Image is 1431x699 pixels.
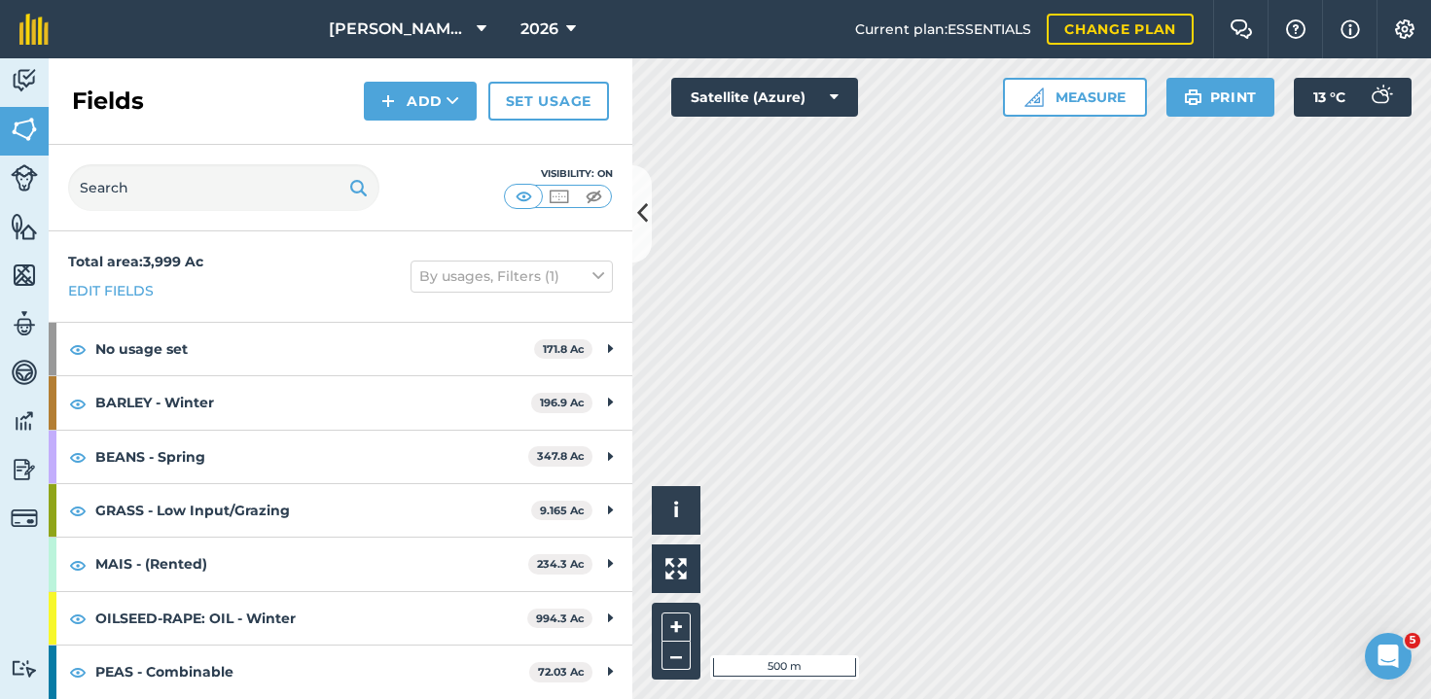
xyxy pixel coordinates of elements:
div: No usage set171.8 Ac [49,323,632,375]
div: PEAS - Combinable72.03 Ac [49,646,632,698]
span: [PERSON_NAME] Farm Partnership [329,17,469,41]
span: 5 [1405,633,1420,648]
div: Visibility: On [504,166,613,182]
button: By usages, Filters (1) [411,261,613,292]
img: svg+xml;base64,PD94bWwgdmVyc2lvbj0iMS4wIiBlbmNvZGluZz0idXRmLTgiPz4KPCEtLSBHZW5lcmF0b3I6IEFkb2JlIE... [1361,78,1400,117]
img: svg+xml;base64,PHN2ZyB4bWxucz0iaHR0cDovL3d3dy53My5vcmcvMjAwMC9zdmciIHdpZHRoPSIxOCIgaGVpZ2h0PSIyNC... [69,337,87,361]
a: Edit fields [68,280,154,301]
strong: BEANS - Spring [95,431,528,483]
img: svg+xml;base64,PHN2ZyB4bWxucz0iaHR0cDovL3d3dy53My5vcmcvMjAwMC9zdmciIHdpZHRoPSIxOCIgaGVpZ2h0PSIyNC... [69,499,87,522]
input: Search [68,164,379,211]
a: Set usage [488,82,609,121]
img: svg+xml;base64,PD94bWwgdmVyc2lvbj0iMS4wIiBlbmNvZGluZz0idXRmLTgiPz4KPCEtLSBHZW5lcmF0b3I6IEFkb2JlIE... [11,358,38,387]
img: svg+xml;base64,PHN2ZyB4bWxucz0iaHR0cDovL3d3dy53My5vcmcvMjAwMC9zdmciIHdpZHRoPSI1MCIgaGVpZ2h0PSI0MC... [512,187,536,206]
a: Change plan [1047,14,1194,45]
img: svg+xml;base64,PHN2ZyB4bWxucz0iaHR0cDovL3d3dy53My5vcmcvMjAwMC9zdmciIHdpZHRoPSIxOSIgaGVpZ2h0PSIyNC... [1184,86,1202,109]
img: svg+xml;base64,PD94bWwgdmVyc2lvbj0iMS4wIiBlbmNvZGluZz0idXRmLTgiPz4KPCEtLSBHZW5lcmF0b3I6IEFkb2JlIE... [11,309,38,338]
img: fieldmargin Logo [19,14,49,45]
div: BEANS - Spring347.8 Ac [49,431,632,483]
button: Satellite (Azure) [671,78,858,117]
img: svg+xml;base64,PHN2ZyB4bWxucz0iaHR0cDovL3d3dy53My5vcmcvMjAwMC9zdmciIHdpZHRoPSIxNyIgaGVpZ2h0PSIxNy... [1341,17,1360,41]
iframe: Intercom live chat [1365,633,1412,680]
span: Current plan : ESSENTIALS [855,18,1031,40]
img: svg+xml;base64,PHN2ZyB4bWxucz0iaHR0cDovL3d3dy53My5vcmcvMjAwMC9zdmciIHdpZHRoPSI1NiIgaGVpZ2h0PSI2MC... [11,261,38,290]
img: Ruler icon [1024,87,1044,107]
span: 13 ° C [1313,78,1345,117]
img: Two speech bubbles overlapping with the left bubble in the forefront [1230,19,1253,39]
strong: OILSEED-RAPE: OIL - Winter [95,592,527,645]
strong: No usage set [95,323,534,375]
div: MAIS - (Rented)234.3 Ac [49,538,632,590]
strong: PEAS - Combinable [95,646,529,698]
img: svg+xml;base64,PHN2ZyB4bWxucz0iaHR0cDovL3d3dy53My5vcmcvMjAwMC9zdmciIHdpZHRoPSIxOCIgaGVpZ2h0PSIyNC... [69,553,87,577]
img: svg+xml;base64,PD94bWwgdmVyc2lvbj0iMS4wIiBlbmNvZGluZz0idXRmLTgiPz4KPCEtLSBHZW5lcmF0b3I6IEFkb2JlIE... [11,164,38,192]
button: 13 °C [1294,78,1412,117]
strong: BARLEY - Winter [95,376,531,429]
img: Four arrows, one pointing top left, one top right, one bottom right and the last bottom left [665,558,687,579]
div: OILSEED-RAPE: OIL - Winter994.3 Ac [49,592,632,645]
button: Measure [1003,78,1147,117]
img: svg+xml;base64,PD94bWwgdmVyc2lvbj0iMS4wIiBlbmNvZGluZz0idXRmLTgiPz4KPCEtLSBHZW5lcmF0b3I6IEFkb2JlIE... [11,406,38,436]
button: i [652,486,700,535]
strong: 171.8 Ac [543,342,585,356]
img: A cog icon [1393,19,1416,39]
h2: Fields [72,86,144,117]
span: 2026 [520,17,558,41]
strong: 9.165 Ac [540,504,585,517]
button: – [662,642,691,670]
img: svg+xml;base64,PHN2ZyB4bWxucz0iaHR0cDovL3d3dy53My5vcmcvMjAwMC9zdmciIHdpZHRoPSI1NiIgaGVpZ2h0PSI2MC... [11,212,38,241]
strong: 347.8 Ac [537,449,585,463]
button: Print [1166,78,1275,117]
span: i [673,498,679,522]
img: svg+xml;base64,PHN2ZyB4bWxucz0iaHR0cDovL3d3dy53My5vcmcvMjAwMC9zdmciIHdpZHRoPSIxOCIgaGVpZ2h0PSIyNC... [69,607,87,630]
img: svg+xml;base64,PHN2ZyB4bWxucz0iaHR0cDovL3d3dy53My5vcmcvMjAwMC9zdmciIHdpZHRoPSIxOCIgaGVpZ2h0PSIyNC... [69,660,87,683]
img: svg+xml;base64,PHN2ZyB4bWxucz0iaHR0cDovL3d3dy53My5vcmcvMjAwMC9zdmciIHdpZHRoPSI1MCIgaGVpZ2h0PSI0MC... [582,187,606,206]
img: svg+xml;base64,PD94bWwgdmVyc2lvbj0iMS4wIiBlbmNvZGluZz0idXRmLTgiPz4KPCEtLSBHZW5lcmF0b3I6IEFkb2JlIE... [11,66,38,95]
button: + [662,612,691,642]
img: svg+xml;base64,PHN2ZyB4bWxucz0iaHR0cDovL3d3dy53My5vcmcvMjAwMC9zdmciIHdpZHRoPSIxOSIgaGVpZ2h0PSIyNC... [349,176,368,199]
strong: 72.03 Ac [538,665,585,679]
strong: Total area : 3,999 Ac [68,253,203,270]
img: svg+xml;base64,PHN2ZyB4bWxucz0iaHR0cDovL3d3dy53My5vcmcvMjAwMC9zdmciIHdpZHRoPSIxOCIgaGVpZ2h0PSIyNC... [69,445,87,469]
strong: MAIS - (Rented) [95,538,528,590]
strong: 994.3 Ac [536,612,585,625]
img: A question mark icon [1284,19,1307,39]
img: svg+xml;base64,PHN2ZyB4bWxucz0iaHR0cDovL3d3dy53My5vcmcvMjAwMC9zdmciIHdpZHRoPSI1MCIgaGVpZ2h0PSI0MC... [547,187,571,206]
strong: 196.9 Ac [540,396,585,409]
img: svg+xml;base64,PD94bWwgdmVyc2lvbj0iMS4wIiBlbmNvZGluZz0idXRmLTgiPz4KPCEtLSBHZW5lcmF0b3I6IEFkb2JlIE... [11,659,38,678]
img: svg+xml;base64,PHN2ZyB4bWxucz0iaHR0cDovL3d3dy53My5vcmcvMjAwMC9zdmciIHdpZHRoPSIxOCIgaGVpZ2h0PSIyNC... [69,392,87,415]
button: Add [364,82,477,121]
img: svg+xml;base64,PHN2ZyB4bWxucz0iaHR0cDovL3d3dy53My5vcmcvMjAwMC9zdmciIHdpZHRoPSIxNCIgaGVpZ2h0PSIyNC... [381,89,395,113]
img: svg+xml;base64,PHN2ZyB4bWxucz0iaHR0cDovL3d3dy53My5vcmcvMjAwMC9zdmciIHdpZHRoPSI1NiIgaGVpZ2h0PSI2MC... [11,115,38,144]
div: GRASS - Low Input/Grazing9.165 Ac [49,484,632,537]
div: BARLEY - Winter196.9 Ac [49,376,632,429]
img: svg+xml;base64,PD94bWwgdmVyc2lvbj0iMS4wIiBlbmNvZGluZz0idXRmLTgiPz4KPCEtLSBHZW5lcmF0b3I6IEFkb2JlIE... [11,455,38,484]
img: svg+xml;base64,PD94bWwgdmVyc2lvbj0iMS4wIiBlbmNvZGluZz0idXRmLTgiPz4KPCEtLSBHZW5lcmF0b3I6IEFkb2JlIE... [11,505,38,532]
strong: GRASS - Low Input/Grazing [95,484,531,537]
strong: 234.3 Ac [537,557,585,571]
